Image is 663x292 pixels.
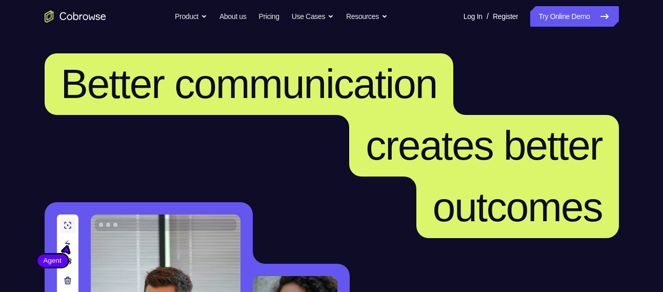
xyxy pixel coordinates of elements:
a: Try Online Demo [530,6,618,27]
a: Pricing [258,6,279,27]
a: Log In [464,6,483,27]
span: / [487,10,489,23]
span: Agent [37,256,68,266]
button: Product [175,6,207,27]
span: outcomes [433,184,602,230]
a: Go to the home page [45,10,106,23]
a: About us [219,6,246,27]
span: creates better [366,123,602,168]
button: Use Cases [292,6,334,27]
button: Resources [346,6,388,27]
span: Better communication [61,61,437,107]
a: Register [493,6,518,27]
